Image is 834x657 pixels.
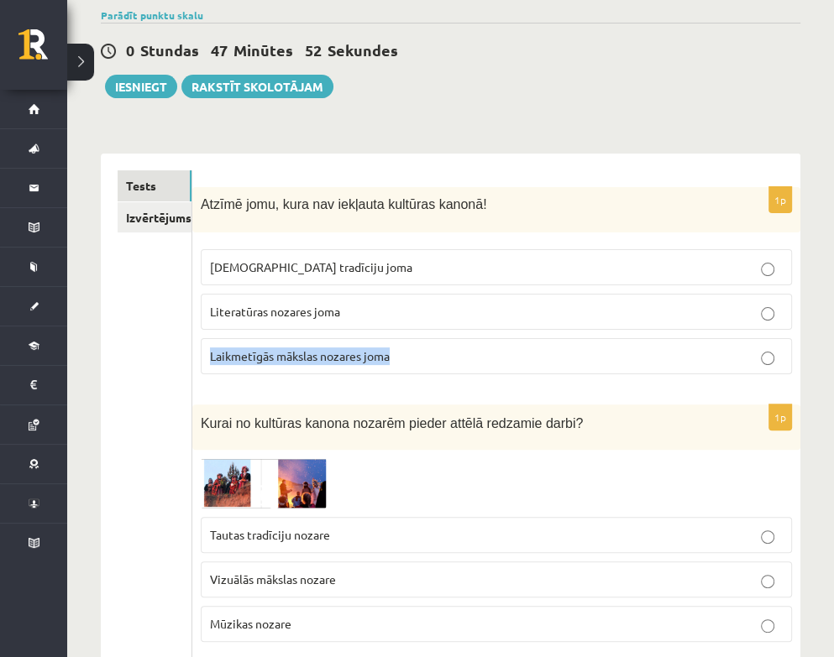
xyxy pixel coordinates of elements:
[210,527,330,542] span: Tautas tradīciju nozare
[210,616,291,631] span: Mūzikas nozare
[210,571,336,587] span: Vizuālās mākslas nozare
[768,404,792,430] p: 1p
[105,75,177,98] button: Iesniegt
[210,304,340,319] span: Literatūras nozares joma
[761,530,774,544] input: Tautas tradīciju nozare
[761,307,774,321] input: Literatūras nozares joma
[126,40,134,60] span: 0
[761,263,774,276] input: [DEMOGRAPHIC_DATA] tradīciju joma
[305,40,322,60] span: 52
[210,259,412,274] span: [DEMOGRAPHIC_DATA] tradīciju joma
[201,197,487,211] span: Atzīmē jomu, kura nav iekļauta kultūras kanonā!
[211,40,228,60] span: 47
[201,416,583,430] span: Kurai no kultūras kanona nozarēm pieder attēlā redzamie darbi?
[761,575,774,588] input: Vizuālās mākslas nozare
[201,458,327,508] img: Ekr%C4%81nuz%C5%86%C4%93mums_2024-07-24_223245.png
[768,186,792,213] p: 1p
[233,40,293,60] span: Minūtes
[101,8,203,22] a: Parādīt punktu skalu
[761,352,774,365] input: Laikmetīgās mākslas nozares joma
[118,170,191,201] a: Tests
[140,40,199,60] span: Stundas
[761,619,774,633] input: Mūzikas nozare
[181,75,333,98] a: Rakstīt skolotājam
[18,29,67,71] a: Rīgas 1. Tālmācības vidusskola
[210,348,390,363] span: Laikmetīgās mākslas nozares joma
[118,202,191,233] a: Izvērtējums!
[328,40,398,60] span: Sekundes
